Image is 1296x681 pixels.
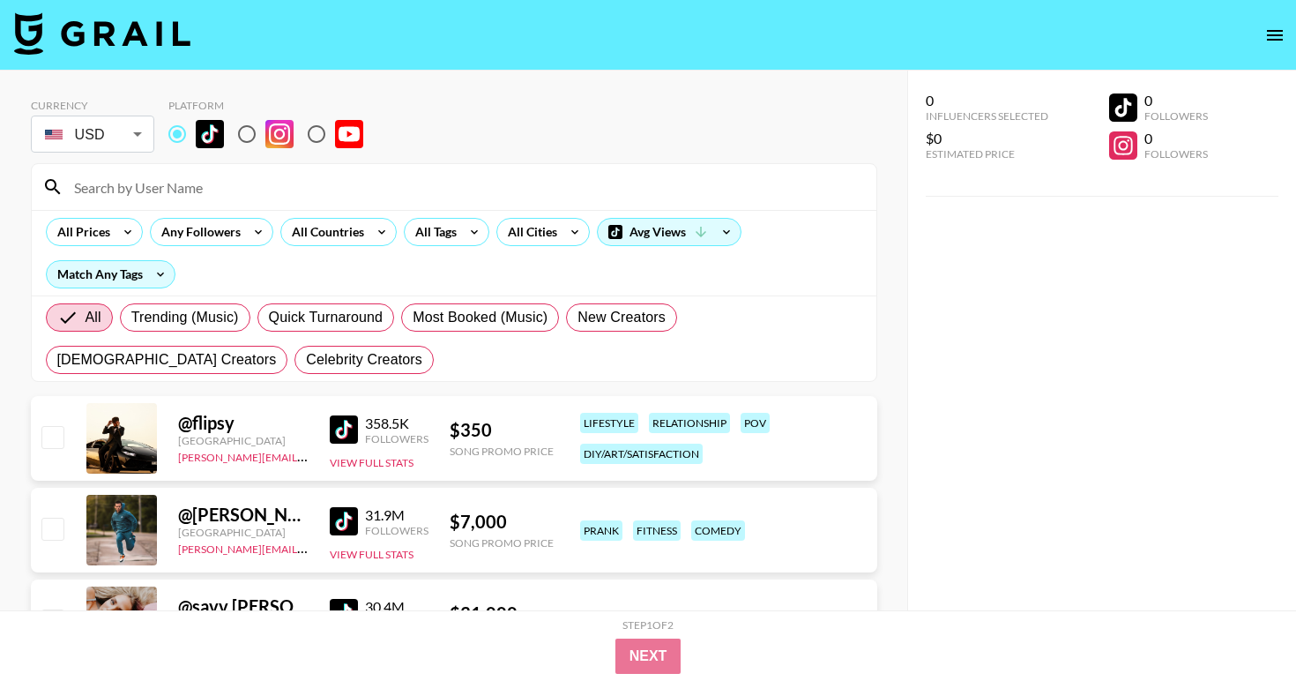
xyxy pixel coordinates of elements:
[926,147,1048,161] div: Estimated Price
[281,219,368,245] div: All Countries
[47,219,114,245] div: All Prices
[178,595,309,617] div: @ savv.[PERSON_NAME]
[330,599,358,627] img: TikTok
[926,92,1048,109] div: 0
[1144,109,1208,123] div: Followers
[365,506,428,524] div: 31.9M
[615,639,682,674] button: Next
[450,602,554,625] div: $ 31,000
[580,520,622,541] div: prank
[168,99,377,112] div: Platform
[47,261,175,288] div: Match Any Tags
[269,307,384,328] span: Quick Turnaround
[450,445,554,458] div: Song Promo Price
[741,413,770,433] div: pov
[178,504,309,526] div: @ [PERSON_NAME].[PERSON_NAME]
[335,120,363,148] img: YouTube
[691,520,745,541] div: comedy
[580,444,703,464] div: diy/art/satisfaction
[1144,147,1208,161] div: Followers
[34,119,151,150] div: USD
[196,120,224,148] img: TikTok
[63,173,866,201] input: Search by User Name
[580,413,638,433] div: lifestyle
[31,99,154,112] div: Currency
[306,349,422,370] span: Celebrity Creators
[622,618,674,632] div: Step 1 of 2
[405,219,460,245] div: All Tags
[178,526,309,539] div: [GEOGRAPHIC_DATA]
[265,120,294,148] img: Instagram
[1144,92,1208,109] div: 0
[330,415,358,444] img: TikTok
[131,307,239,328] span: Trending (Music)
[1257,18,1292,53] button: open drawer
[1208,593,1275,660] iframe: Drift Widget Chat Controller
[330,507,358,535] img: TikTok
[365,415,428,432] div: 358.5K
[57,349,277,370] span: [DEMOGRAPHIC_DATA] Creators
[649,413,730,433] div: relationship
[926,130,1048,147] div: $0
[577,307,666,328] span: New Creators
[598,219,741,245] div: Avg Views
[926,109,1048,123] div: Influencers Selected
[178,539,439,556] a: [PERSON_NAME][EMAIL_ADDRESS][DOMAIN_NAME]
[497,219,561,245] div: All Cities
[365,598,428,616] div: 30.4M
[178,412,309,434] div: @ flipsy
[450,536,554,550] div: Song Promo Price
[151,219,244,245] div: Any Followers
[365,432,428,445] div: Followers
[178,447,439,464] a: [PERSON_NAME][EMAIL_ADDRESS][DOMAIN_NAME]
[330,548,413,561] button: View Full Stats
[86,307,101,328] span: All
[450,419,554,441] div: $ 350
[413,307,547,328] span: Most Booked (Music)
[330,456,413,469] button: View Full Stats
[1144,130,1208,147] div: 0
[14,12,190,55] img: Grail Talent
[365,524,428,537] div: Followers
[450,511,554,533] div: $ 7,000
[633,520,681,541] div: fitness
[178,434,309,447] div: [GEOGRAPHIC_DATA]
